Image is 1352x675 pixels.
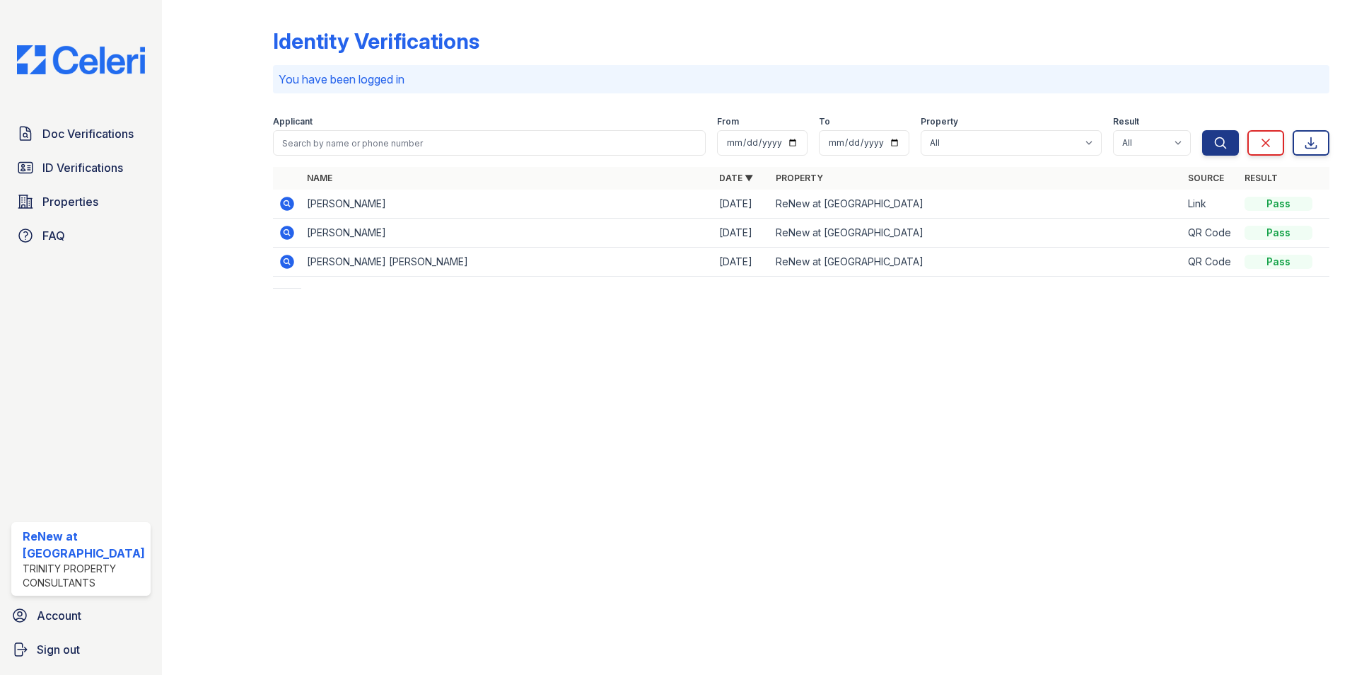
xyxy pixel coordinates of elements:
a: Doc Verifications [11,120,151,148]
a: Name [307,173,332,183]
a: Account [6,601,156,630]
img: CE_Logo_Blue-a8612792a0a2168367f1c8372b55b34899dd931a85d93a1a3d3e32e68fde9ad4.png [6,45,156,74]
p: You have been logged in [279,71,1324,88]
span: Properties [42,193,98,210]
div: Pass [1245,226,1312,240]
span: ID Verifications [42,159,123,176]
a: Properties [11,187,151,216]
div: Trinity Property Consultants [23,562,145,590]
td: [PERSON_NAME] [301,190,713,219]
span: FAQ [42,227,65,244]
td: QR Code [1182,219,1239,248]
div: Identity Verifications [273,28,479,54]
span: Sign out [37,641,80,658]
a: ID Verifications [11,154,151,182]
td: ReNew at [GEOGRAPHIC_DATA] [770,190,1182,219]
td: ReNew at [GEOGRAPHIC_DATA] [770,248,1182,277]
label: To [819,116,830,127]
div: ReNew at [GEOGRAPHIC_DATA] [23,528,145,562]
a: FAQ [11,221,151,250]
td: ReNew at [GEOGRAPHIC_DATA] [770,219,1182,248]
td: [DATE] [713,219,770,248]
span: Doc Verifications [42,125,134,142]
td: Link [1182,190,1239,219]
label: From [717,116,739,127]
td: [DATE] [713,190,770,219]
a: Source [1188,173,1224,183]
td: QR Code [1182,248,1239,277]
div: Pass [1245,197,1312,211]
input: Search by name or phone number [273,130,706,156]
td: [PERSON_NAME] [PERSON_NAME] [301,248,713,277]
label: Result [1113,116,1139,127]
div: Pass [1245,255,1312,269]
a: Sign out [6,635,156,664]
span: Account [37,607,81,624]
a: Property [776,173,823,183]
a: Result [1245,173,1278,183]
td: [PERSON_NAME] [301,219,713,248]
label: Property [921,116,958,127]
label: Applicant [273,116,313,127]
td: [DATE] [713,248,770,277]
a: Date ▼ [719,173,753,183]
